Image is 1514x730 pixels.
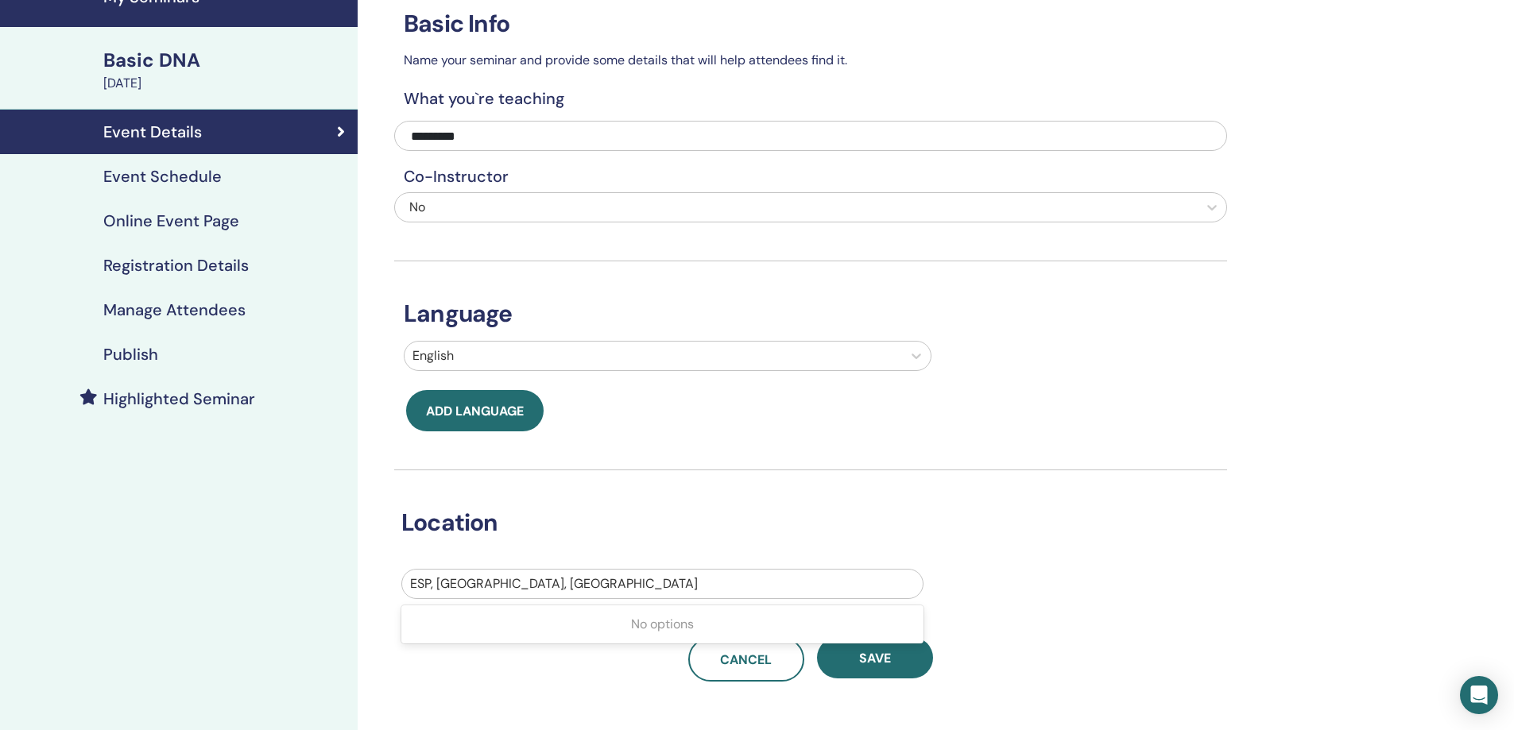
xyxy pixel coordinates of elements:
h4: Event Details [103,122,202,141]
span: No [409,199,425,215]
h4: Publish [103,345,158,364]
a: Basic DNA[DATE] [94,47,358,93]
h4: Highlighted Seminar [103,389,255,408]
div: [DATE] [103,74,348,93]
button: Save [817,637,933,678]
h4: Manage Attendees [103,300,246,319]
h4: Online Event Page [103,211,239,230]
h3: Basic Info [394,10,1227,38]
h4: Registration Details [103,256,249,275]
h3: Language [394,299,1227,328]
h4: What you`re teaching [394,89,1227,108]
div: Open Intercom Messenger [1460,676,1498,714]
span: Cancel [720,651,772,668]
span: Add language [426,403,524,419]
a: Cancel [688,637,804,682]
h3: Location [392,508,1206,537]
span: Save [859,650,891,666]
h4: Co-Instructor [394,167,1227,186]
div: Basic DNA [103,47,348,74]
div: No options [401,608,924,640]
h4: Event Schedule [103,167,222,186]
p: Name your seminar and provide some details that will help attendees find it. [394,51,1227,70]
button: Add language [406,390,544,431]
